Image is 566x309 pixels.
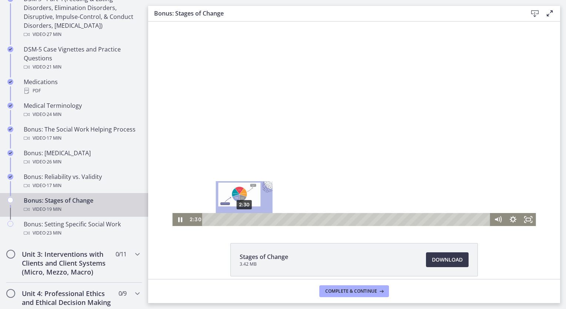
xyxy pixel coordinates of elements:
i: Completed [7,174,13,180]
div: Video [24,205,139,214]
span: · 17 min [46,134,61,143]
i: Completed [7,126,13,132]
span: · 23 min [46,229,61,237]
span: · 17 min [46,181,61,190]
span: Download [432,255,463,264]
span: 0 / 9 [119,289,126,298]
div: Bonus: [MEDICAL_DATA] [24,149,139,166]
span: 0 / 11 [116,250,126,259]
div: Video [24,63,139,72]
div: Video [24,157,139,166]
div: Bonus: Setting Specific Social Work [24,220,139,237]
i: Completed [7,103,13,109]
button: Show settings menu [357,192,373,205]
button: Mute [342,192,357,205]
div: Bonus: Stages of Change [24,196,139,214]
span: · 24 min [46,110,61,119]
a: Download [426,252,469,267]
i: Completed [7,46,13,52]
div: Video [24,229,139,237]
i: Completed [7,79,13,85]
div: DSM-5 Case Vignettes and Practice Questions [24,45,139,72]
div: Video [24,30,139,39]
div: PDF [24,86,139,95]
button: Fullscreen [373,192,388,205]
h2: Unit 4: Professional Ethics and Ethical Decision Making [22,289,112,307]
span: · 26 min [46,157,61,166]
div: Medical Terminology [24,101,139,119]
h2: Unit 3: Interventions with Clients and Client Systems (Micro, Mezzo, Macro) [22,250,112,276]
span: Complete & continue [325,288,377,294]
div: Bonus: Reliability vs. Validity [24,172,139,190]
div: Video [24,181,139,190]
button: Complete & continue [319,285,389,297]
span: · 27 min [46,30,61,39]
div: Video [24,134,139,143]
div: Bonus: The Social Work Helping Process [24,125,139,143]
iframe: Video Lesson [148,21,560,226]
div: Medications [24,77,139,95]
h3: Bonus: Stages of Change [154,9,516,18]
span: 3.42 MB [240,261,288,267]
span: · 21 min [46,63,61,72]
span: Stages of Change [240,252,288,261]
span: · 19 min [46,205,61,214]
i: Completed [7,150,13,156]
div: Video [24,110,139,119]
